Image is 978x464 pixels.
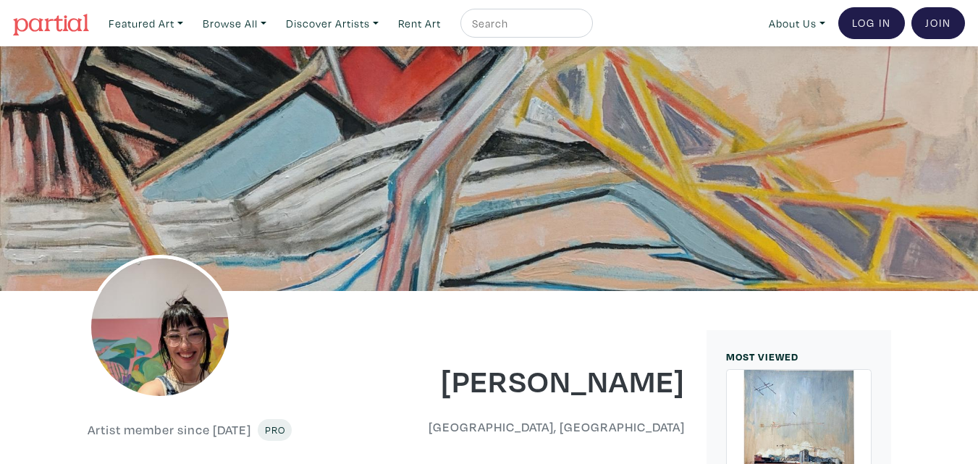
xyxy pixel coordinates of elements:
[471,14,579,33] input: Search
[392,9,447,38] a: Rent Art
[102,9,190,38] a: Featured Art
[397,360,685,400] h1: [PERSON_NAME]
[196,9,273,38] a: Browse All
[911,7,965,39] a: Join
[762,9,832,38] a: About Us
[397,419,685,435] h6: [GEOGRAPHIC_DATA], [GEOGRAPHIC_DATA]
[726,350,798,363] small: MOST VIEWED
[279,9,385,38] a: Discover Artists
[264,423,285,436] span: Pro
[838,7,905,39] a: Log In
[88,422,251,438] h6: Artist member since [DATE]
[88,255,232,400] img: phpThumb.php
